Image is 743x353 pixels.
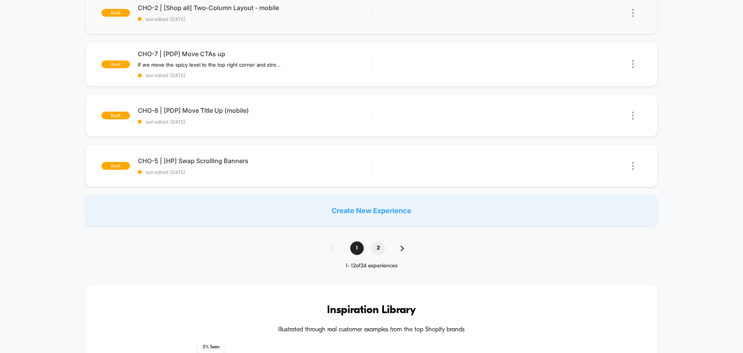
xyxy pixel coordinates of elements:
span: last edited: [DATE] [138,119,371,125]
span: draft [101,112,130,119]
span: last edited: [DATE] [138,169,371,175]
h4: Illustrated through real customer examples from the top Shopify brands [109,326,634,334]
span: CHO-2 | [Shop all] Two-Column Layout - mobile [138,4,371,12]
span: draft [101,60,130,68]
div: Create New Experience [86,195,657,226]
span: CHO-5 | [HP] Swap Scrolling Banners [138,157,371,165]
span: 1 [350,241,364,255]
img: close [632,9,634,17]
span: 2 [371,241,385,255]
span: If we move the spicy level to the top right corner and stretch the product description to be full... [138,62,281,68]
h3: Inspiration Library [109,304,634,317]
img: close [632,60,634,68]
span: 0 % Seen [198,341,224,353]
span: draft [101,162,130,170]
span: last edited: [DATE] [138,72,371,78]
span: CHO-8 | [PDP] Move Title Up (mobile) [138,107,371,114]
div: 1 - 12 of 24 experiences [324,263,419,269]
span: CHO-7 | [PDP] Move CTAs up [138,50,371,58]
span: last edited: [DATE] [138,16,371,22]
span: draft [101,9,130,17]
img: pagination forward [401,246,404,251]
img: close [632,112,634,120]
img: close [632,162,634,170]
